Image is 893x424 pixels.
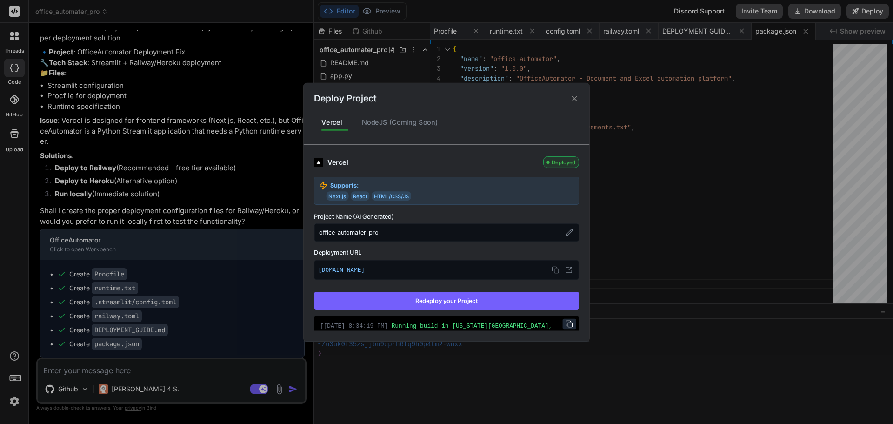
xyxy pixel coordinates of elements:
[354,113,446,132] div: NodeJS (Coming Soon)
[320,322,573,339] div: Running build in [US_STATE][GEOGRAPHIC_DATA], [GEOGRAPHIC_DATA] (East) – iad1
[327,157,539,167] div: Vercel
[351,191,369,201] span: React
[314,212,579,221] label: Project Name (AI Generated)
[327,191,349,201] span: Next.js
[314,248,579,256] label: Deployment URL
[563,264,575,276] button: Open in new tab
[314,113,350,132] div: Vercel
[314,292,579,310] button: Redeploy your Project
[564,227,574,237] button: Edit project name
[330,181,359,189] strong: Supports:
[320,323,388,329] span: [ [DATE] 8:34:19 PM ]
[314,157,323,166] img: logo
[318,264,575,276] p: [DOMAIN_NAME]
[543,156,579,168] div: Deployed
[563,318,576,329] button: Copy URL
[550,264,562,276] button: Copy URL
[314,92,376,105] h2: Deploy Project
[314,223,579,242] div: office_automater_pro
[372,191,411,201] span: HTML/CSS/JS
